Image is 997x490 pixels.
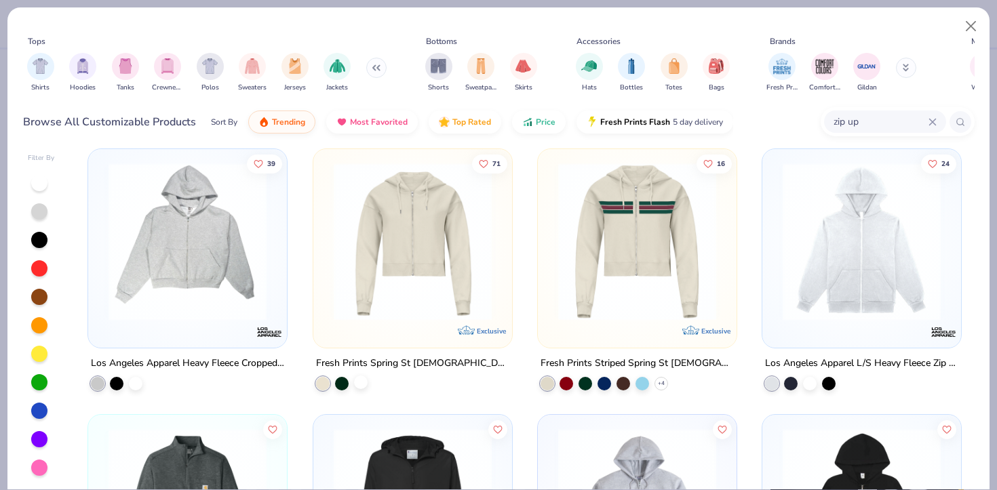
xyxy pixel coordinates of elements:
[703,53,730,93] button: filter button
[581,58,597,74] img: Hats Image
[102,163,273,321] img: cc7ab432-f25a-40f3-be60-7822b14c0338
[330,58,345,74] img: Jackets Image
[281,53,309,93] div: filter for Jerseys
[477,327,506,335] span: Exclusive
[267,160,275,167] span: 39
[431,58,446,74] img: Shorts Image
[510,53,537,93] div: filter for Skirts
[281,53,309,93] button: filter button
[112,53,139,93] div: filter for Tanks
[701,327,730,335] span: Exclusive
[152,83,183,93] span: Crewnecks
[452,117,491,127] span: Top Rated
[428,83,449,93] span: Shorts
[69,53,96,93] button: filter button
[697,154,732,173] button: Like
[809,53,840,93] button: filter button
[551,163,723,321] img: 010e4e0b-6649-4c49-b957-3efec5ee3dae
[91,355,284,372] div: Los Angeles Apparel Heavy Fleece Cropped Zip Up
[238,83,267,93] span: Sweaters
[465,53,496,93] button: filter button
[488,420,507,439] button: Like
[27,53,54,93] button: filter button
[921,154,956,173] button: Like
[69,53,96,93] div: filter for Hoodies
[429,110,501,134] button: Top Rated
[247,154,282,173] button: Like
[327,163,498,321] img: f6b7758d-3930-48b0-9017-004cd56ef01c
[576,53,603,93] button: filter button
[471,154,507,173] button: Like
[709,83,724,93] span: Bags
[661,53,688,93] button: filter button
[324,53,351,93] div: filter for Jackets
[238,53,267,93] div: filter for Sweaters
[426,35,457,47] div: Bottoms
[624,58,639,74] img: Bottles Image
[70,83,96,93] span: Hoodies
[324,53,351,93] button: filter button
[673,115,723,130] span: 5 day delivery
[776,163,947,321] img: cd828d91-45bd-496c-9e5d-bb29eb8bd094
[930,319,957,346] img: Los Angeles Apparel logo
[853,53,880,93] div: filter for Gildan
[766,53,798,93] button: filter button
[28,35,45,47] div: Tops
[620,83,643,93] span: Bottles
[326,83,348,93] span: Jackets
[576,35,621,47] div: Accessories
[766,53,798,93] div: filter for Fresh Prints
[160,58,175,74] img: Crewnecks Image
[941,160,950,167] span: 24
[201,83,219,93] span: Polos
[439,117,450,127] img: TopRated.gif
[587,117,598,127] img: flash.gif
[765,355,958,372] div: Los Angeles Apparel L/S Heavy Fleece Zip Up 14 Oz
[723,163,895,321] img: 780f9f0c-c09f-4c16-9b48-2a32ca2c8c96
[618,53,645,93] div: filter for Bottles
[245,58,260,74] img: Sweaters Image
[465,83,496,93] span: Sweatpants
[152,53,183,93] button: filter button
[23,114,196,130] div: Browse All Customizable Products
[832,114,928,129] input: Try "T-Shirt"
[465,53,496,93] div: filter for Sweatpants
[971,83,996,93] span: Women
[258,117,269,127] img: trending.gif
[576,110,733,134] button: Fresh Prints Flash5 day delivery
[709,58,724,74] img: Bags Image
[661,53,688,93] div: filter for Totes
[284,83,306,93] span: Jerseys
[970,53,997,93] button: filter button
[703,53,730,93] div: filter for Bags
[263,420,282,439] button: Like
[766,83,798,93] span: Fresh Prints
[33,58,48,74] img: Shirts Image
[112,53,139,93] button: filter button
[248,110,315,134] button: Trending
[238,53,267,93] button: filter button
[336,117,347,127] img: most_fav.gif
[713,420,732,439] button: Like
[665,83,682,93] span: Totes
[857,56,877,77] img: Gildan Image
[510,53,537,93] button: filter button
[515,83,532,93] span: Skirts
[27,53,54,93] div: filter for Shirts
[425,53,452,93] div: filter for Shorts
[809,83,840,93] span: Comfort Colors
[809,53,840,93] div: filter for Comfort Colors
[118,58,133,74] img: Tanks Image
[326,110,418,134] button: Most Favorited
[512,110,566,134] button: Price
[473,58,488,74] img: Sweatpants Image
[618,53,645,93] button: filter button
[717,160,725,167] span: 16
[316,355,509,372] div: Fresh Prints Spring St [DEMOGRAPHIC_DATA] Zip Up Hoodie
[667,58,682,74] img: Totes Image
[197,53,224,93] button: filter button
[211,116,237,128] div: Sort By
[31,83,50,93] span: Shirts
[256,319,284,346] img: Los Angeles Apparel logo
[541,355,734,372] div: Fresh Prints Striped Spring St [DEMOGRAPHIC_DATA] Zip Up Hoodie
